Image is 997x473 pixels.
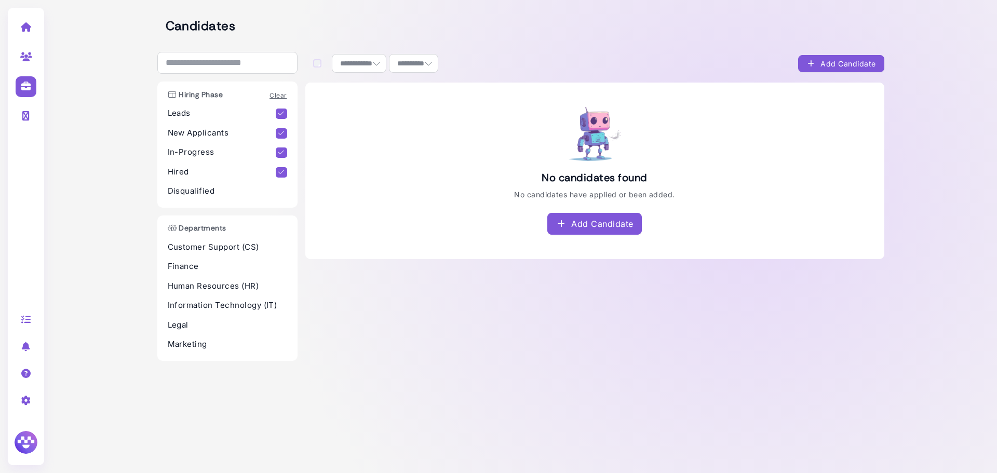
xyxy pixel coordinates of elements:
img: Robot in business suit [569,107,621,161]
h3: Hiring Phase [163,90,228,99]
div: Add Candidate [806,58,876,69]
p: Finance [168,261,287,273]
p: Customer Support (CS) [168,241,287,253]
p: Human Resources (HR) [168,280,287,292]
h2: Candidates [166,19,884,34]
h2: No candidates found [542,171,647,184]
a: Clear [270,91,287,99]
p: Disqualified [168,185,287,197]
p: In-Progress [168,146,276,158]
p: New Applicants [168,127,276,139]
p: No candidates have applied or been added. [514,189,675,200]
div: Add Candidate [556,218,633,230]
button: Add Candidate [547,213,641,235]
h3: Departments [163,224,232,233]
p: Marketing [168,339,287,350]
p: Information Technology (IT) [168,300,287,312]
p: Leads [168,107,276,119]
p: Legal [168,319,287,331]
p: Hired [168,166,276,178]
img: Megan [13,429,39,455]
button: Add Candidate [798,55,884,72]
